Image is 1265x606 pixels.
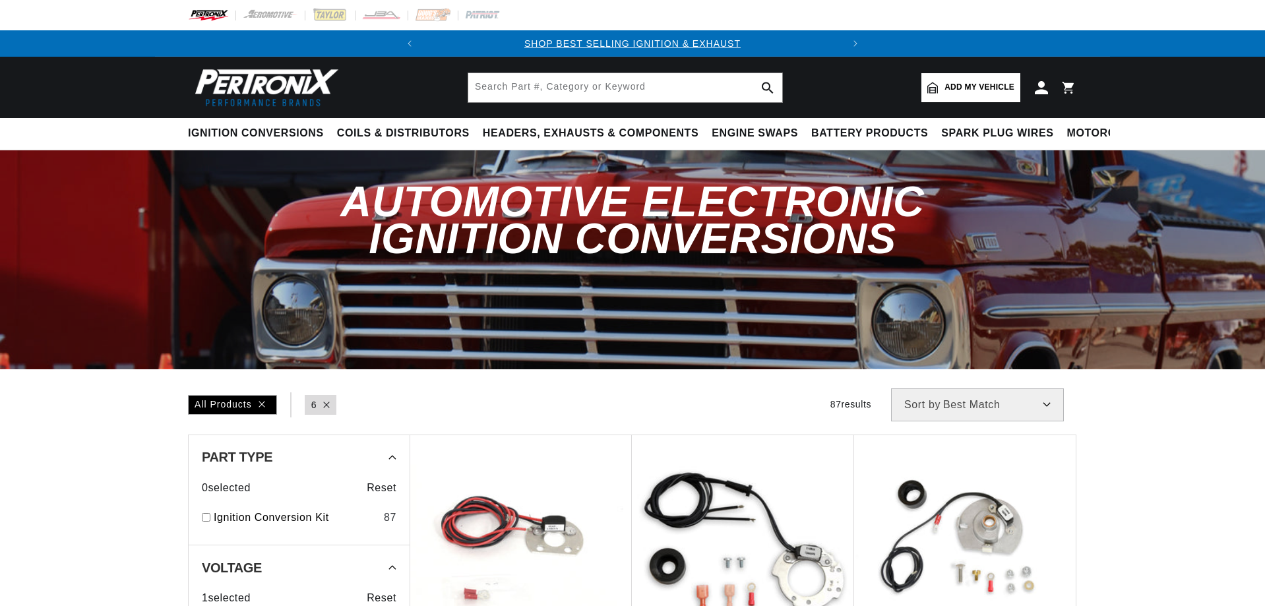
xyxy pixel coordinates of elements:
[705,118,805,149] summary: Engine Swaps
[202,561,262,574] span: Voltage
[830,399,871,409] span: 87 results
[396,30,423,57] button: Translation missing: en.sections.announcements.previous_announcement
[483,127,698,140] span: Headers, Exhausts & Components
[468,73,782,102] input: Search Part #, Category or Keyword
[188,395,277,415] div: All Products
[384,509,396,526] div: 87
[155,30,1110,57] slideshow-component: Translation missing: en.sections.announcements.announcement_bar
[337,127,470,140] span: Coils & Distributors
[891,388,1064,421] select: Sort by
[423,36,842,51] div: Announcement
[753,73,782,102] button: search button
[935,118,1060,149] summary: Spark Plug Wires
[524,38,741,49] a: SHOP BEST SELLING IGNITION & EXHAUST
[811,127,928,140] span: Battery Products
[188,65,340,110] img: Pertronix
[842,30,869,57] button: Translation missing: en.sections.announcements.next_announcement
[921,73,1020,102] a: Add my vehicle
[202,450,272,464] span: Part Type
[188,127,324,140] span: Ignition Conversions
[805,118,935,149] summary: Battery Products
[1061,118,1152,149] summary: Motorcycle
[340,177,924,262] span: Automotive Electronic Ignition Conversions
[712,127,798,140] span: Engine Swaps
[188,118,330,149] summary: Ignition Conversions
[1067,127,1146,140] span: Motorcycle
[941,127,1053,140] span: Spark Plug Wires
[202,479,251,497] span: 0 selected
[330,118,476,149] summary: Coils & Distributors
[423,36,842,51] div: 1 of 2
[476,118,705,149] summary: Headers, Exhausts & Components
[214,509,379,526] a: Ignition Conversion Kit
[904,400,941,410] span: Sort by
[944,81,1014,94] span: Add my vehicle
[311,398,317,412] a: 6
[367,479,396,497] span: Reset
